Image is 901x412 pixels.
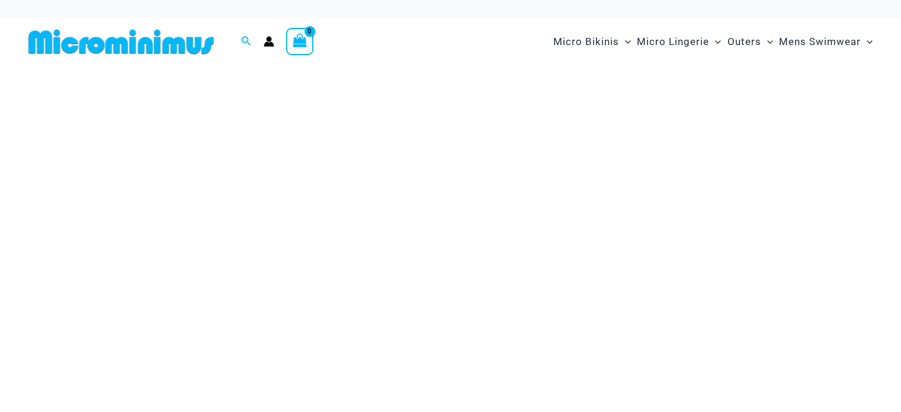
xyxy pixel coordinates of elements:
[637,27,709,57] span: Micro Lingerie
[779,27,861,57] span: Mens Swimwear
[861,27,873,57] span: Menu Toggle
[776,24,876,60] a: Mens SwimwearMenu ToggleMenu Toggle
[553,27,619,57] span: Micro Bikinis
[724,24,776,60] a: OutersMenu ToggleMenu Toggle
[761,27,773,57] span: Menu Toggle
[727,27,761,57] span: Outers
[619,27,631,57] span: Menu Toggle
[24,28,219,55] img: MM SHOP LOGO FLAT
[286,28,313,55] a: View Shopping Cart, empty
[709,27,721,57] span: Menu Toggle
[241,34,252,49] a: Search icon link
[549,22,877,62] nav: Site Navigation
[264,36,274,47] a: Account icon link
[550,24,634,60] a: Micro BikinisMenu ToggleMenu Toggle
[634,24,724,60] a: Micro LingerieMenu ToggleMenu Toggle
